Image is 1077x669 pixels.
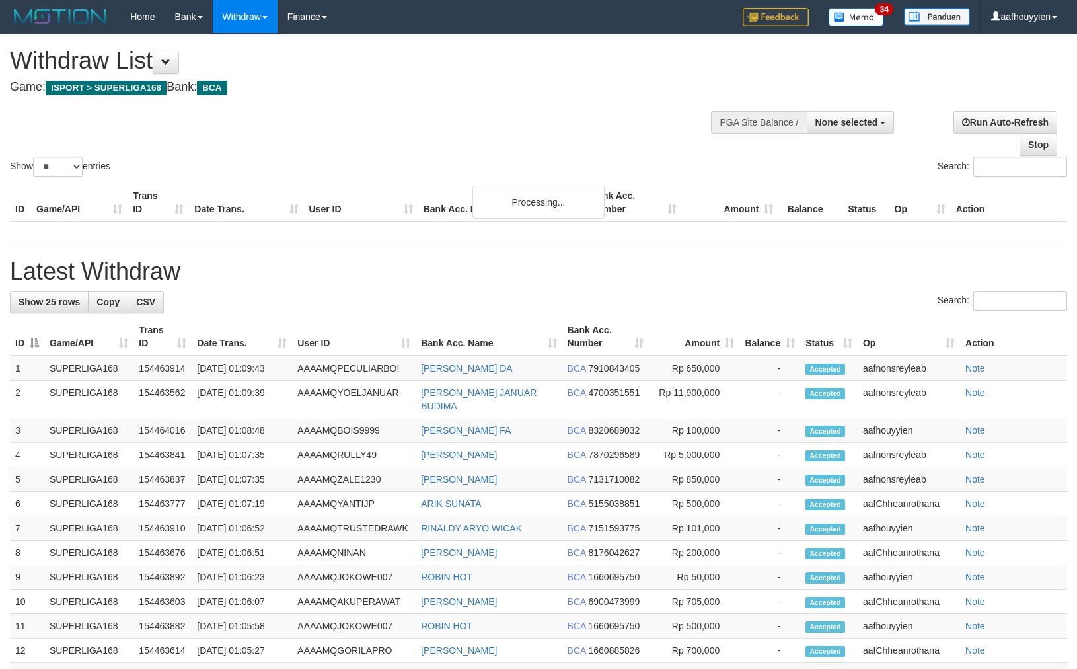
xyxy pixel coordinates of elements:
[10,356,44,381] td: 1
[10,48,705,74] h1: Withdraw List
[858,565,960,590] td: aafhouyyien
[965,523,985,533] a: Note
[10,590,44,614] td: 10
[739,356,800,381] td: -
[44,516,133,541] td: SUPERLIGA168
[904,8,970,26] img: panduan.png
[133,381,192,418] td: 154463562
[197,81,227,95] span: BCA
[965,474,985,485] a: Note
[421,523,522,533] a: RINALDY ARYO WICAK
[739,443,800,467] td: -
[10,467,44,492] td: 5
[33,157,83,177] select: Showentries
[589,363,640,374] span: Copy 7910843405 to clipboard
[192,356,292,381] td: [DATE] 01:09:43
[805,524,845,535] span: Accepted
[192,418,292,443] td: [DATE] 01:08:48
[805,621,845,633] span: Accepted
[133,467,192,492] td: 154463837
[568,547,586,558] span: BCA
[649,565,739,590] td: Rp 50,000
[10,291,89,313] a: Show 25 rows
[292,565,416,590] td: AAAAMQJOKOWE007
[965,547,985,558] a: Note
[10,381,44,418] td: 2
[568,523,586,533] span: BCA
[192,639,292,663] td: [DATE] 01:05:27
[10,565,44,590] td: 9
[192,318,292,356] th: Date Trans.: activate to sort column ascending
[649,639,739,663] td: Rp 700,000
[44,467,133,492] td: SUPERLIGA168
[965,645,985,656] a: Note
[739,639,800,663] td: -
[858,614,960,639] td: aafhouyyien
[649,356,739,381] td: Rp 650,000
[31,184,128,221] th: Game/API
[649,492,739,516] td: Rp 500,000
[192,590,292,614] td: [DATE] 01:06:07
[649,516,739,541] td: Rp 101,000
[44,565,133,590] td: SUPERLIGA168
[421,621,472,631] a: ROBIN HOT
[292,381,416,418] td: AAAAMQYOELJANUAR
[858,590,960,614] td: aafChheanrothana
[133,356,192,381] td: 154463914
[589,645,640,656] span: Copy 1660885826 to clipboard
[192,614,292,639] td: [DATE] 01:05:58
[568,498,586,509] span: BCA
[192,492,292,516] td: [DATE] 01:07:19
[800,318,858,356] th: Status: activate to sort column ascending
[805,388,845,399] span: Accepted
[421,387,537,411] a: [PERSON_NAME] JANUAR BUDIMA
[421,547,497,558] a: [PERSON_NAME]
[133,443,192,467] td: 154463841
[44,381,133,418] td: SUPERLIGA168
[292,492,416,516] td: AAAAMQYANTIJP
[568,596,586,607] span: BCA
[739,516,800,541] td: -
[649,418,739,443] td: Rp 100,000
[304,184,418,221] th: User ID
[472,186,605,219] div: Processing...
[589,523,640,533] span: Copy 7151593775 to clipboard
[711,111,806,134] div: PGA Site Balance /
[44,590,133,614] td: SUPERLIGA168
[805,450,845,461] span: Accepted
[739,492,800,516] td: -
[805,548,845,559] span: Accepted
[128,291,164,313] a: CSV
[589,621,640,631] span: Copy 1660695750 to clipboard
[10,614,44,639] td: 11
[568,645,586,656] span: BCA
[649,443,739,467] td: Rp 5,000,000
[44,492,133,516] td: SUPERLIGA168
[805,646,845,657] span: Accepted
[805,499,845,510] span: Accepted
[938,291,1067,311] label: Search:
[805,597,845,608] span: Accepted
[778,184,842,221] th: Balance
[562,318,649,356] th: Bank Acc. Number: activate to sort column ascending
[133,516,192,541] td: 154463910
[805,572,845,584] span: Accepted
[10,516,44,541] td: 7
[416,318,562,356] th: Bank Acc. Name: activate to sort column ascending
[421,474,497,485] a: [PERSON_NAME]
[965,621,985,631] a: Note
[589,425,640,436] span: Copy 8320689032 to clipboard
[973,157,1067,177] input: Search:
[44,443,133,467] td: SUPERLIGA168
[292,467,416,492] td: AAAAMQZALE1230
[133,541,192,565] td: 154463676
[44,614,133,639] td: SUPERLIGA168
[739,381,800,418] td: -
[10,258,1067,285] h1: Latest Withdraw
[421,596,497,607] a: [PERSON_NAME]
[44,639,133,663] td: SUPERLIGA168
[965,450,985,460] a: Note
[649,590,739,614] td: Rp 705,000
[1020,134,1057,156] a: Stop
[10,157,110,177] label: Show entries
